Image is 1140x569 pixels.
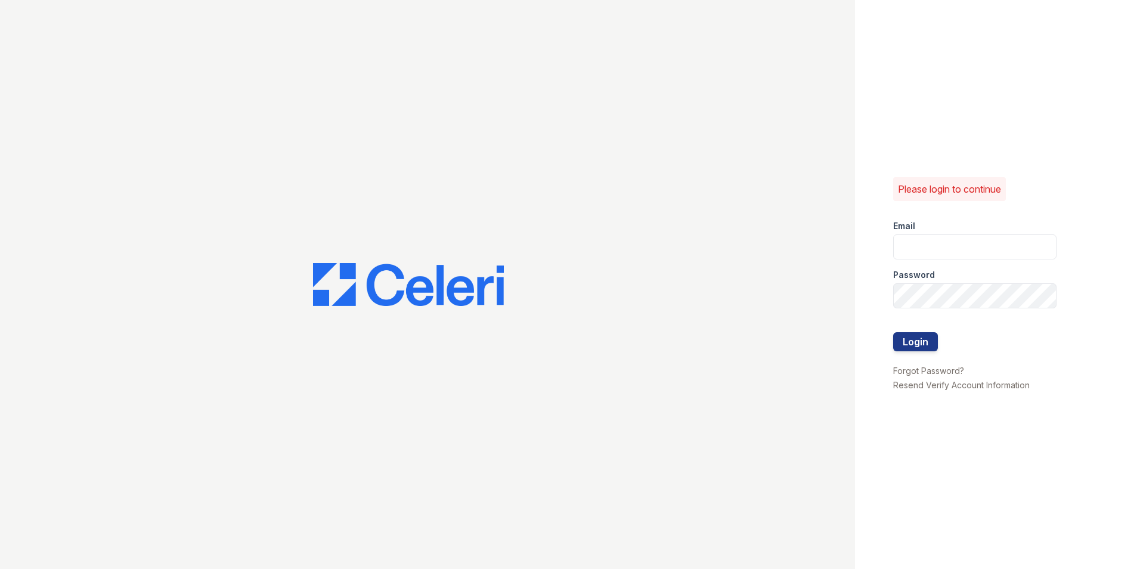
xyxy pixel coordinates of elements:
a: Forgot Password? [893,366,964,376]
img: CE_Logo_Blue-a8612792a0a2168367f1c8372b55b34899dd931a85d93a1a3d3e32e68fde9ad4.png [313,263,504,306]
label: Email [893,220,915,232]
button: Login [893,332,938,351]
a: Resend Verify Account Information [893,380,1030,390]
label: Password [893,269,935,281]
p: Please login to continue [898,182,1001,196]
